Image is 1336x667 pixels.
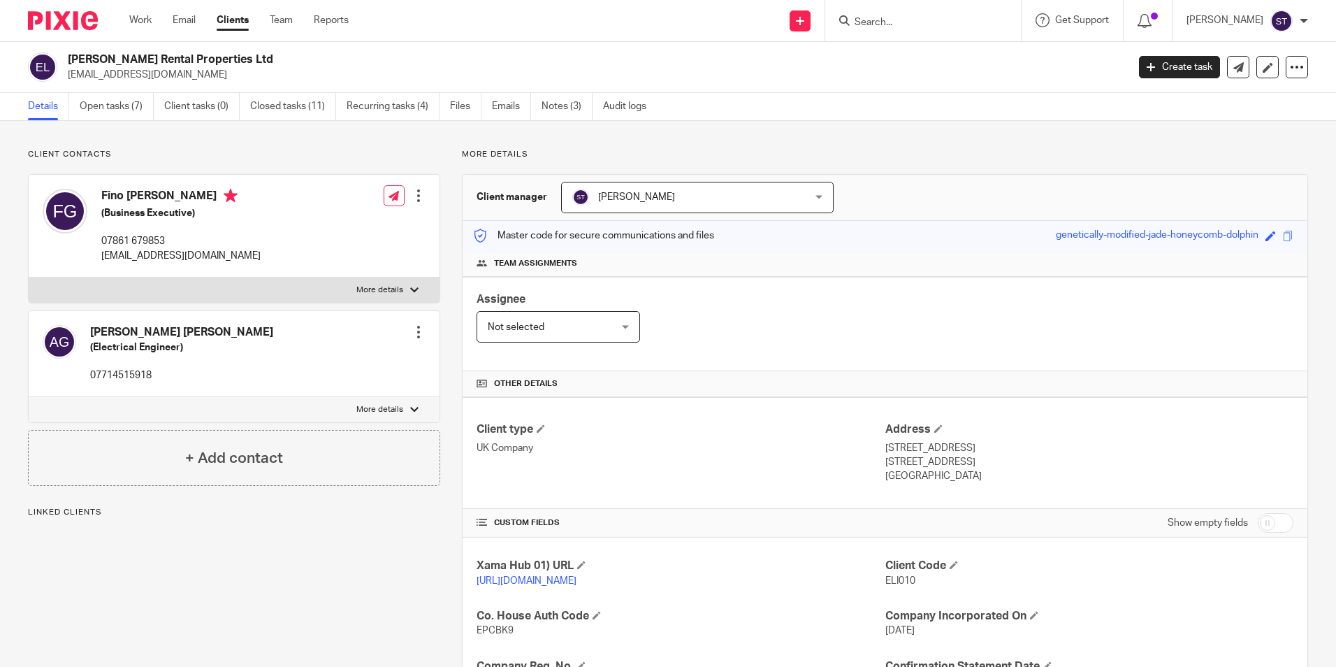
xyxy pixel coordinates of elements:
[164,93,240,120] a: Client tasks (0)
[28,149,440,160] p: Client contacts
[1168,516,1248,530] label: Show empty fields
[101,249,261,263] p: [EMAIL_ADDRESS][DOMAIN_NAME]
[477,576,576,586] a: [URL][DOMAIN_NAME]
[494,378,558,389] span: Other details
[492,93,531,120] a: Emails
[1055,15,1109,25] span: Get Support
[28,52,57,82] img: svg%3E
[1186,13,1263,27] p: [PERSON_NAME]
[101,234,261,248] p: 07861 679853
[477,559,885,573] h4: Xama Hub 01) URL
[314,13,349,27] a: Reports
[885,609,1293,624] h4: Company Incorporated On
[488,322,544,332] span: Not selected
[185,447,283,469] h4: + Add contact
[43,189,87,234] img: svg%3E
[1139,56,1220,78] a: Create task
[885,559,1293,573] h4: Client Code
[450,93,481,120] a: Files
[90,368,273,382] p: 07714515918
[885,469,1293,483] p: [GEOGRAPHIC_DATA]
[80,93,154,120] a: Open tasks (7)
[347,93,440,120] a: Recurring tasks (4)
[542,93,593,120] a: Notes (3)
[68,68,1118,82] p: [EMAIL_ADDRESS][DOMAIN_NAME]
[90,340,273,354] h5: (Electrical Engineer)
[68,52,908,67] h2: [PERSON_NAME] Rental Properties Ltd
[477,626,514,636] span: EPCBK9
[270,13,293,27] a: Team
[101,206,261,220] h5: (Business Executive)
[477,517,885,529] h4: CUSTOM FIELDS
[356,404,403,415] p: More details
[494,258,577,269] span: Team assignments
[43,325,76,359] img: svg%3E
[885,422,1293,437] h4: Address
[217,13,249,27] a: Clients
[356,285,403,296] p: More details
[101,189,261,206] h4: Fino [PERSON_NAME]
[603,93,657,120] a: Audit logs
[1270,10,1293,32] img: svg%3E
[90,325,273,340] h4: [PERSON_NAME] [PERSON_NAME]
[885,455,1293,469] p: [STREET_ADDRESS]
[224,189,238,203] i: Primary
[885,626,915,636] span: [DATE]
[129,13,152,27] a: Work
[28,93,69,120] a: Details
[853,17,979,29] input: Search
[477,422,885,437] h4: Client type
[477,609,885,624] h4: Co. House Auth Code
[173,13,196,27] a: Email
[28,507,440,518] p: Linked clients
[885,441,1293,455] p: [STREET_ADDRESS]
[572,189,589,206] img: svg%3E
[477,441,885,455] p: UK Company
[885,576,915,586] span: ELI010
[598,192,675,202] span: [PERSON_NAME]
[477,294,525,305] span: Assignee
[28,11,98,30] img: Pixie
[462,149,1308,160] p: More details
[473,229,714,243] p: Master code for secure communications and files
[477,190,547,204] h3: Client manager
[250,93,336,120] a: Closed tasks (11)
[1056,228,1258,244] div: genetically-modified-jade-honeycomb-dolphin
